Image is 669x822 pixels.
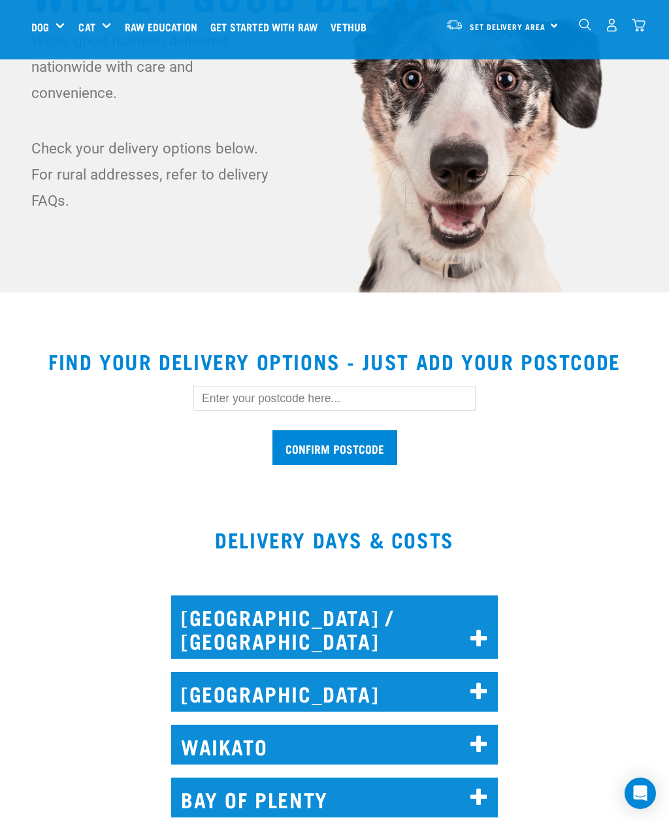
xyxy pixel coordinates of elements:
[605,18,619,32] img: user.png
[446,19,463,31] img: van-moving.png
[122,1,207,53] a: Raw Education
[327,1,376,53] a: Vethub
[31,135,274,213] p: Check your delivery options below. For rural addresses, refer to delivery FAQs.
[31,19,49,35] a: Dog
[579,18,591,31] img: home-icon-1@2x.png
[272,430,397,465] input: Confirm postcode
[625,778,656,809] div: Open Intercom Messenger
[632,18,645,32] img: home-icon@2x.png
[31,27,274,106] p: Wildly good nutrition delivered nationwide with care and convenience.
[78,19,95,35] a: Cat
[193,386,476,411] input: Enter your postcode here...
[470,24,546,29] span: Set Delivery Area
[207,1,327,53] a: Get started with Raw
[171,725,498,765] h2: WAIKATO
[16,349,653,373] h2: Find your delivery options - just add your postcode
[171,595,498,659] h2: [GEOGRAPHIC_DATA] / [GEOGRAPHIC_DATA]
[171,672,498,712] h2: [GEOGRAPHIC_DATA]
[171,778,498,817] h2: BAY OF PLENTY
